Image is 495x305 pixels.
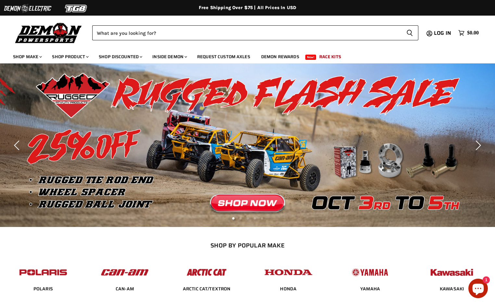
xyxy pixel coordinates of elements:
a: Log in [431,30,455,36]
li: Page dot 4 [254,217,256,219]
li: Page dot 5 [261,217,263,219]
img: POPULAR_MAKE_logo_4_4923a504-4bac-4306-a1be-165a52280178.jpg [263,262,314,282]
a: KAWASAKI [440,286,464,292]
span: KAWASAKI [440,286,464,292]
a: Shop Discounted [94,50,146,63]
a: HONDA [280,286,297,292]
form: Product [92,25,418,40]
img: POPULAR_MAKE_logo_6_76e8c46f-2d1e-4ecc-b320-194822857d41.jpg [426,262,477,282]
a: Demon Rewards [256,50,304,63]
input: Search [92,25,401,40]
h2: SHOP BY POPULAR MAKE [8,242,487,249]
span: $0.00 [467,30,479,36]
a: ARCTIC CAT/TEXTRON [183,286,231,292]
button: Previous [11,139,24,152]
li: Page dot 3 [247,217,249,219]
span: POLARIS [33,286,53,292]
a: Shop Make [8,50,46,63]
span: New! [305,55,316,60]
img: TGB Logo 2 [52,2,101,15]
img: POPULAR_MAKE_logo_2_dba48cf1-af45-46d4-8f73-953a0f002620.jpg [18,262,69,282]
button: Next [471,139,484,152]
img: POPULAR_MAKE_logo_1_adc20308-ab24-48c4-9fac-e3c1a623d575.jpg [99,262,150,282]
button: Search [401,25,418,40]
a: POLARIS [33,286,53,292]
img: Demon Powersports [13,21,84,44]
a: Shop Product [47,50,93,63]
span: YAMAHA [360,286,380,292]
a: CAN-AM [116,286,134,292]
ul: Main menu [8,47,477,63]
img: POPULAR_MAKE_logo_5_20258e7f-293c-4aac-afa8-159eaa299126.jpg [345,262,395,282]
li: Page dot 2 [239,217,242,219]
span: HONDA [280,286,297,292]
img: Demon Electric Logo 2 [3,2,52,15]
a: Inside Demon [147,50,191,63]
span: CAN-AM [116,286,134,292]
a: $0.00 [455,28,482,38]
span: ARCTIC CAT/TEXTRON [183,286,231,292]
inbox-online-store-chat: Shopify online store chat [466,279,490,300]
li: Page dot 1 [232,217,235,219]
img: POPULAR_MAKE_logo_3_027535af-6171-4c5e-a9bc-f0eccd05c5d6.jpg [181,262,232,282]
a: Race Kits [314,50,346,63]
a: YAMAHA [360,286,380,292]
a: Request Custom Axles [192,50,255,63]
span: Log in [434,29,451,37]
